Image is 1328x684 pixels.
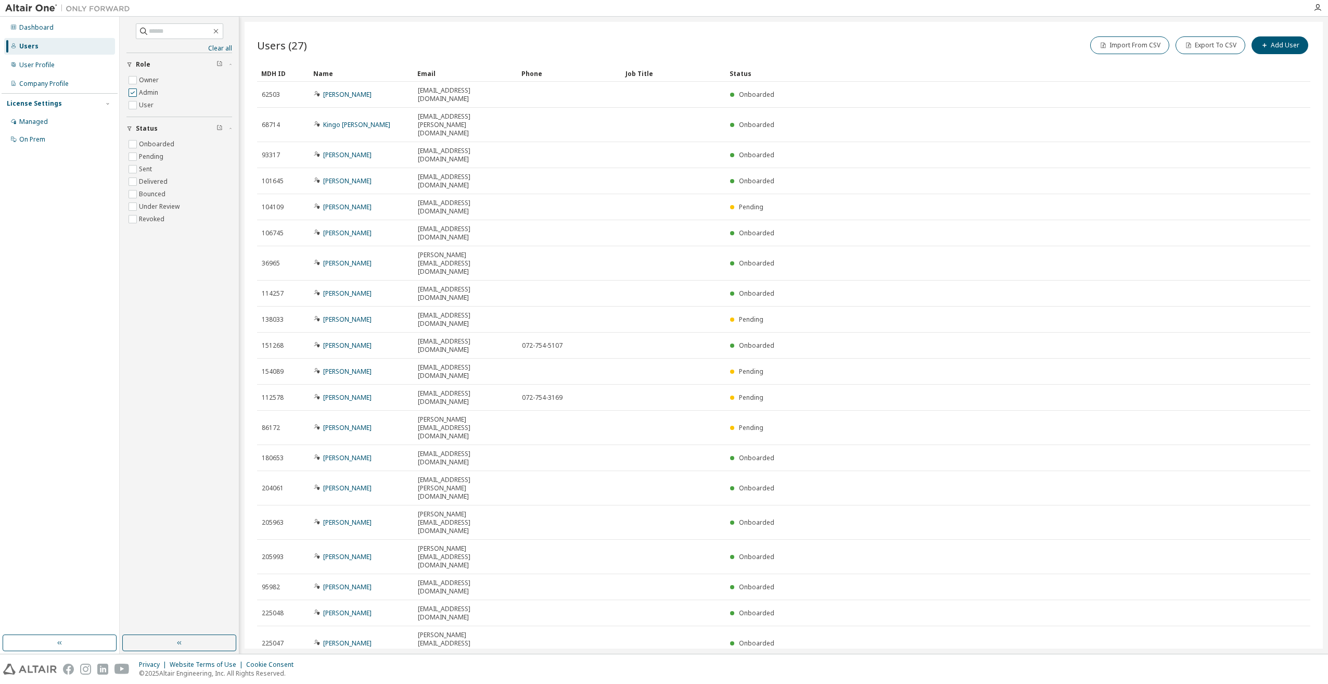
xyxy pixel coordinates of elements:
[262,518,284,527] span: 205963
[261,65,305,82] div: MDH ID
[216,124,223,133] span: Clear filter
[418,337,513,354] span: [EMAIL_ADDRESS][DOMAIN_NAME]
[739,423,763,432] span: Pending
[323,639,372,648] a: [PERSON_NAME]
[739,453,774,462] span: Onboarded
[262,229,284,237] span: 106745
[739,518,774,527] span: Onboarded
[262,315,284,324] span: 138033
[139,213,167,225] label: Revoked
[313,65,409,82] div: Name
[522,394,563,402] span: 072-754-3169
[739,120,774,129] span: Onboarded
[63,664,74,675] img: facebook.svg
[418,450,513,466] span: [EMAIL_ADDRESS][DOMAIN_NAME]
[216,60,223,69] span: Clear filter
[126,44,232,53] a: Clear all
[262,177,284,185] span: 101645
[7,99,62,108] div: License Settings
[625,65,721,82] div: Job Title
[418,544,513,569] span: [PERSON_NAME][EMAIL_ADDRESS][DOMAIN_NAME]
[262,639,284,648] span: 225047
[739,202,763,211] span: Pending
[418,476,513,501] span: [EMAIL_ADDRESS][PERSON_NAME][DOMAIN_NAME]
[139,74,161,86] label: Owner
[522,341,563,350] span: 072-754-5107
[139,661,170,669] div: Privacy
[739,259,774,268] span: Onboarded
[323,202,372,211] a: [PERSON_NAME]
[418,285,513,302] span: [EMAIL_ADDRESS][DOMAIN_NAME]
[139,163,154,175] label: Sent
[418,415,513,440] span: [PERSON_NAME][EMAIL_ADDRESS][DOMAIN_NAME]
[97,664,108,675] img: linkedin.svg
[739,393,763,402] span: Pending
[418,225,513,242] span: [EMAIL_ADDRESS][DOMAIN_NAME]
[418,311,513,328] span: [EMAIL_ADDRESS][DOMAIN_NAME]
[262,121,280,129] span: 68714
[323,315,372,324] a: [PERSON_NAME]
[739,315,763,324] span: Pending
[136,124,158,133] span: Status
[323,453,372,462] a: [PERSON_NAME]
[262,484,284,492] span: 204061
[417,65,513,82] div: Email
[1176,36,1245,54] button: Export To CSV
[323,150,372,159] a: [PERSON_NAME]
[323,609,372,617] a: [PERSON_NAME]
[323,289,372,298] a: [PERSON_NAME]
[323,518,372,527] a: [PERSON_NAME]
[323,393,372,402] a: [PERSON_NAME]
[262,454,284,462] span: 180653
[246,661,300,669] div: Cookie Consent
[19,118,48,126] div: Managed
[139,188,168,200] label: Bounced
[418,510,513,535] span: [PERSON_NAME][EMAIL_ADDRESS][DOMAIN_NAME]
[139,86,160,99] label: Admin
[262,553,284,561] span: 205993
[139,138,176,150] label: Onboarded
[739,552,774,561] span: Onboarded
[262,341,284,350] span: 151268
[19,80,69,88] div: Company Profile
[418,605,513,622] span: [EMAIL_ADDRESS][DOMAIN_NAME]
[257,38,307,53] span: Users (27)
[262,91,280,99] span: 62503
[139,669,300,678] p: © 2025 Altair Engineering, Inc. All Rights Reserved.
[418,147,513,163] span: [EMAIL_ADDRESS][DOMAIN_NAME]
[739,176,774,185] span: Onboarded
[323,423,372,432] a: [PERSON_NAME]
[418,199,513,216] span: [EMAIL_ADDRESS][DOMAIN_NAME]
[739,484,774,492] span: Onboarded
[139,150,165,163] label: Pending
[323,341,372,350] a: [PERSON_NAME]
[1252,36,1308,54] button: Add User
[418,251,513,276] span: [PERSON_NAME][EMAIL_ADDRESS][DOMAIN_NAME]
[323,582,372,591] a: [PERSON_NAME]
[323,367,372,376] a: [PERSON_NAME]
[170,661,246,669] div: Website Terms of Use
[739,341,774,350] span: Onboarded
[19,135,45,144] div: On Prem
[323,120,390,129] a: Kingo [PERSON_NAME]
[323,552,372,561] a: [PERSON_NAME]
[262,151,280,159] span: 93317
[521,65,617,82] div: Phone
[323,229,372,237] a: [PERSON_NAME]
[139,99,156,111] label: User
[739,150,774,159] span: Onboarded
[739,289,774,298] span: Onboarded
[323,176,372,185] a: [PERSON_NAME]
[3,664,57,675] img: altair_logo.svg
[5,3,135,14] img: Altair One
[126,117,232,140] button: Status
[262,424,280,432] span: 86172
[418,112,513,137] span: [EMAIL_ADDRESS][PERSON_NAME][DOMAIN_NAME]
[262,289,284,298] span: 114257
[739,609,774,617] span: Onboarded
[739,639,774,648] span: Onboarded
[323,259,372,268] a: [PERSON_NAME]
[136,60,150,69] span: Role
[418,631,513,656] span: [PERSON_NAME][EMAIL_ADDRESS][DOMAIN_NAME]
[323,484,372,492] a: [PERSON_NAME]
